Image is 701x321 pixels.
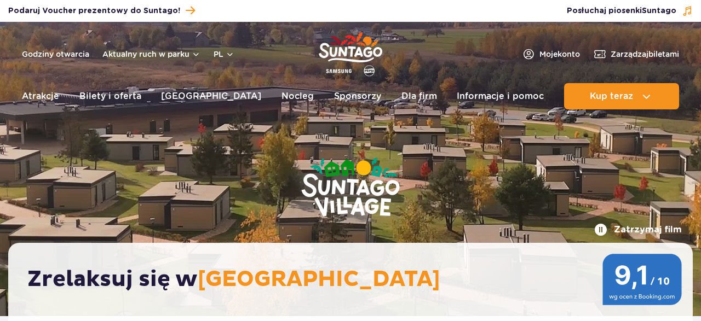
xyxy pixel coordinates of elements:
span: Kup teraz [590,91,633,101]
a: Podaruj Voucher prezentowy do Suntago! [8,3,195,18]
img: 9,1/10 wg ocen z Booking.com [602,254,682,305]
a: Atrakcje [22,83,59,109]
a: Sponsorzy [334,83,381,109]
h2: Zrelaksuj się w [27,266,685,293]
a: Park of Poland [319,27,382,78]
button: Posłuchaj piosenkiSuntago [567,5,693,16]
span: Posłuchaj piosenki [567,5,676,16]
a: Dla firm [401,83,437,109]
a: Mojekonto [522,48,580,61]
a: Nocleg [281,83,314,109]
span: Suntago [642,7,676,15]
button: pl [214,49,234,60]
a: Informacje i pomoc [457,83,544,109]
img: Suntago Village [257,115,444,261]
button: Kup teraz [564,83,679,109]
a: Zarządzajbiletami [593,48,679,61]
a: Bilety i oferta [79,83,141,109]
button: Aktualny ruch w parku [102,50,200,59]
span: Podaruj Voucher prezentowy do Suntago! [8,5,180,16]
a: Godziny otwarcia [22,49,89,60]
a: [GEOGRAPHIC_DATA] [161,83,261,109]
button: Zatrzymaj film [594,223,682,236]
span: [GEOGRAPHIC_DATA] [198,266,440,293]
span: Moje konto [539,49,580,60]
span: Zarządzaj biletami [611,49,679,60]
